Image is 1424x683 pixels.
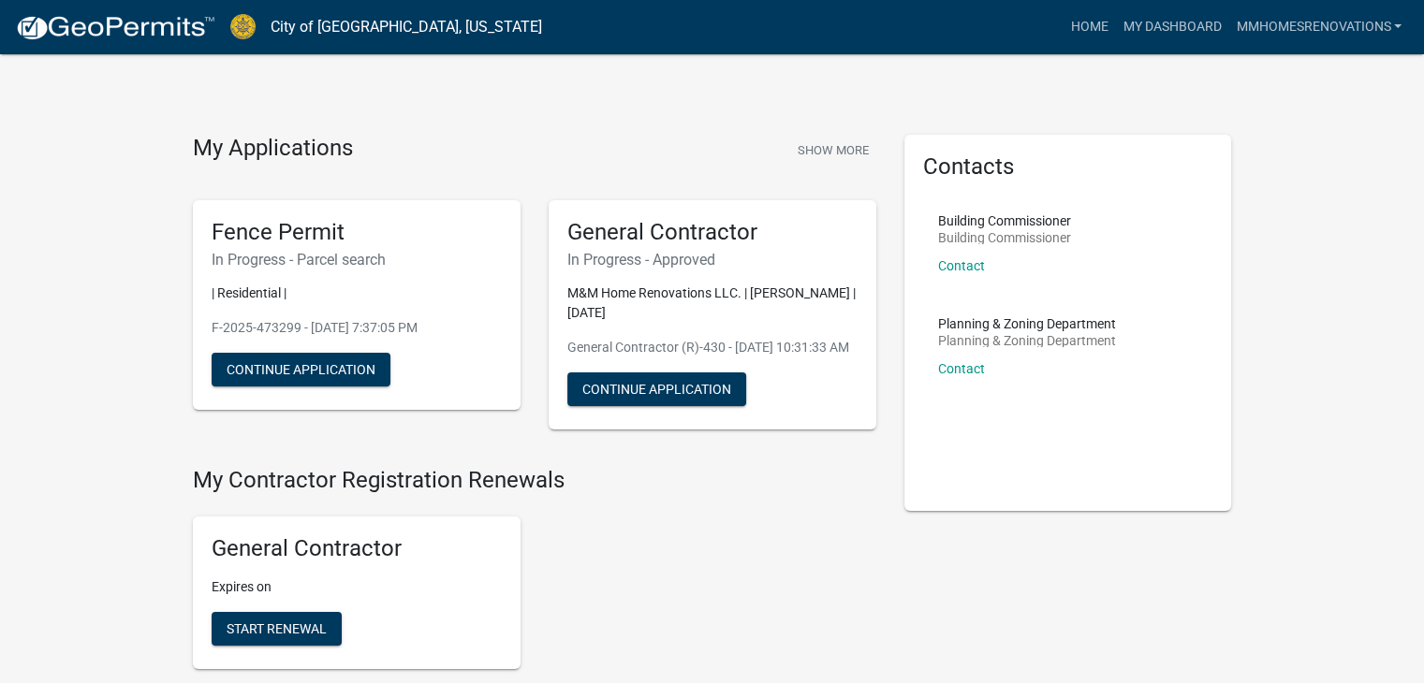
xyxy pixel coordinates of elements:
[230,14,256,39] img: City of Jeffersonville, Indiana
[567,251,858,269] h6: In Progress - Approved
[227,621,327,636] span: Start Renewal
[212,219,502,246] h5: Fence Permit
[567,219,858,246] h5: General Contractor
[938,231,1071,244] p: Building Commissioner
[938,317,1116,330] p: Planning & Zoning Department
[1063,9,1115,45] a: Home
[567,283,858,323] p: M&M Home Renovations LLC. | [PERSON_NAME] | [DATE]
[1115,9,1228,45] a: My Dashboard
[212,535,502,562] h5: General Contractor
[938,361,985,376] a: Contact
[1228,9,1409,45] a: mmhomesrenovations
[193,135,353,163] h4: My Applications
[212,577,502,597] p: Expires on
[567,338,858,357] p: General Contractor (R)-430 - [DATE] 10:31:33 AM
[938,258,985,273] a: Contact
[193,467,876,494] h4: My Contractor Registration Renewals
[271,11,542,43] a: City of [GEOGRAPHIC_DATA], [US_STATE]
[567,372,746,406] button: Continue Application
[938,334,1116,347] p: Planning & Zoning Department
[212,353,390,386] button: Continue Application
[212,318,502,338] p: F-2025-473299 - [DATE] 7:37:05 PM
[212,283,502,303] p: | Residential |
[938,214,1071,227] p: Building Commissioner
[212,251,502,269] h6: In Progress - Parcel search
[212,612,342,646] button: Start Renewal
[790,135,876,166] button: Show More
[923,153,1213,181] h5: Contacts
